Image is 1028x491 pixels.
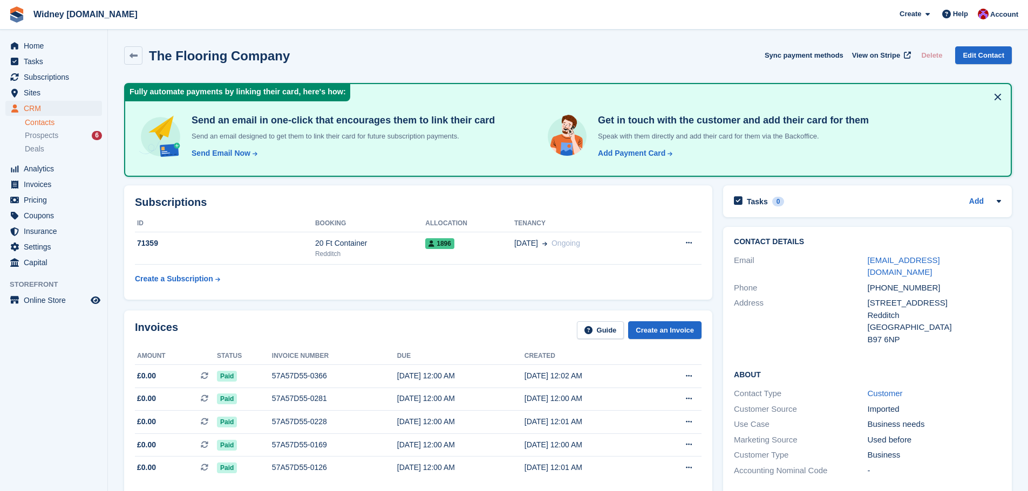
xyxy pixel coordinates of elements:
a: menu [5,70,102,85]
div: Phone [734,282,867,294]
div: Used before [868,434,1001,446]
th: Amount [135,348,217,365]
th: Tenancy [514,215,653,232]
span: Insurance [24,224,88,239]
span: Home [24,38,88,53]
div: 71359 [135,238,315,249]
h4: Get in touch with the customer and add their card for them [594,114,869,127]
div: Marketing Source [734,434,867,446]
div: Email [734,254,867,279]
div: [DATE] 12:00 AM [397,393,525,404]
span: Paid [217,440,237,451]
span: Sites [24,85,88,100]
div: 57A57D55-0228 [272,416,397,427]
span: Analytics [24,161,88,176]
h2: Invoices [135,321,178,339]
a: Add Payment Card [594,148,673,159]
div: 57A57D55-0281 [272,393,397,404]
div: Customer Source [734,403,867,416]
a: menu [5,101,102,116]
span: Coupons [24,208,88,223]
h2: Tasks [747,197,768,206]
a: View on Stripe [848,46,913,64]
a: Contacts [25,117,102,128]
a: menu [5,255,102,270]
span: Paid [217,417,237,427]
span: £0.00 [137,416,156,427]
a: menu [5,177,102,192]
div: Business needs [868,418,1001,431]
h2: Contact Details [734,238,1001,246]
a: menu [5,192,102,208]
a: [EMAIL_ADDRESS][DOMAIN_NAME] [868,255,940,277]
div: [DATE] 12:01 AM [525,462,652,473]
div: Contact Type [734,388,867,400]
span: Storefront [10,279,107,290]
th: Invoice number [272,348,397,365]
img: Jonathan Wharrad [978,9,989,19]
h4: Send an email in one-click that encourages them to link their card [187,114,495,127]
th: Status [217,348,272,365]
div: 57A57D55-0366 [272,370,397,382]
span: Tasks [24,54,88,69]
h2: The Flooring Company [149,49,290,63]
a: menu [5,208,102,223]
a: Prospects 6 [25,130,102,141]
span: Capital [24,255,88,270]
h2: About [734,369,1001,379]
img: send-email-b5881ef4c8f827a638e46e229e590028c7e36e3a6c99d2365469aff88783de13.svg [138,114,183,159]
a: menu [5,54,102,69]
div: [GEOGRAPHIC_DATA] [868,321,1001,334]
span: Settings [24,239,88,254]
a: menu [5,239,102,254]
span: £0.00 [137,439,156,451]
a: Create an Invoice [628,321,702,339]
div: Customer Type [734,449,867,461]
th: Allocation [425,215,514,232]
div: [DATE] 12:02 AM [525,370,652,382]
div: [DATE] 12:00 AM [525,439,652,451]
a: Deals [25,143,102,155]
div: [PHONE_NUMBER] [868,282,1001,294]
a: menu [5,38,102,53]
a: Preview store [89,294,102,307]
a: menu [5,161,102,176]
span: Paid [217,462,237,473]
div: Use Case [734,418,867,431]
a: menu [5,85,102,100]
div: Accounting Nominal Code [734,465,867,477]
span: Paid [217,393,237,404]
div: Create a Subscription [135,273,213,285]
img: stora-icon-8386f47178a22dfd0bd8f6a31ec36ba5ce8667c1dd55bd0f319d3a0aa187defe.svg [9,6,25,23]
img: get-in-touch-e3e95b6451f4e49772a6039d3abdde126589d6f45a760754adfa51be33bf0f70.svg [545,114,589,158]
a: Create a Subscription [135,269,220,289]
span: £0.00 [137,393,156,404]
span: Deals [25,144,44,154]
div: [DATE] 12:00 AM [397,439,525,451]
p: Speak with them directly and add their card for them via the Backoffice. [594,131,869,142]
a: Add [969,196,984,208]
div: Address [734,297,867,345]
th: Due [397,348,525,365]
div: Business [868,449,1001,461]
div: Add Payment Card [598,148,665,159]
button: Delete [917,46,947,64]
span: 1896 [425,238,454,249]
span: [DATE] [514,238,538,249]
div: [DATE] 12:00 AM [397,462,525,473]
h2: Subscriptions [135,196,702,209]
a: menu [5,293,102,308]
div: 6 [92,131,102,140]
th: Booking [315,215,425,232]
a: Customer [868,389,903,398]
a: Edit Contact [955,46,1012,64]
a: Guide [577,321,624,339]
th: Created [525,348,652,365]
span: Help [953,9,968,19]
div: - [868,465,1001,477]
div: B97 6NP [868,334,1001,346]
button: Sync payment methods [765,46,843,64]
div: [DATE] 12:00 AM [525,393,652,404]
span: Online Store [24,293,88,308]
span: Prospects [25,130,58,141]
